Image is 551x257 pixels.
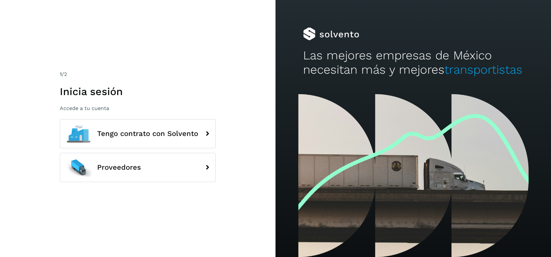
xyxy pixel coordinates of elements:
[60,105,216,111] p: Accede a tu cuenta
[444,63,522,77] span: transportistas
[60,70,216,78] div: /2
[97,164,141,171] span: Proveedores
[60,71,62,77] span: 1
[60,119,216,148] button: Tengo contrato con Solvento
[303,48,523,77] h2: Las mejores empresas de México necesitan más y mejores
[97,130,198,138] span: Tengo contrato con Solvento
[60,153,216,182] button: Proveedores
[60,85,216,98] h1: Inicia sesión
